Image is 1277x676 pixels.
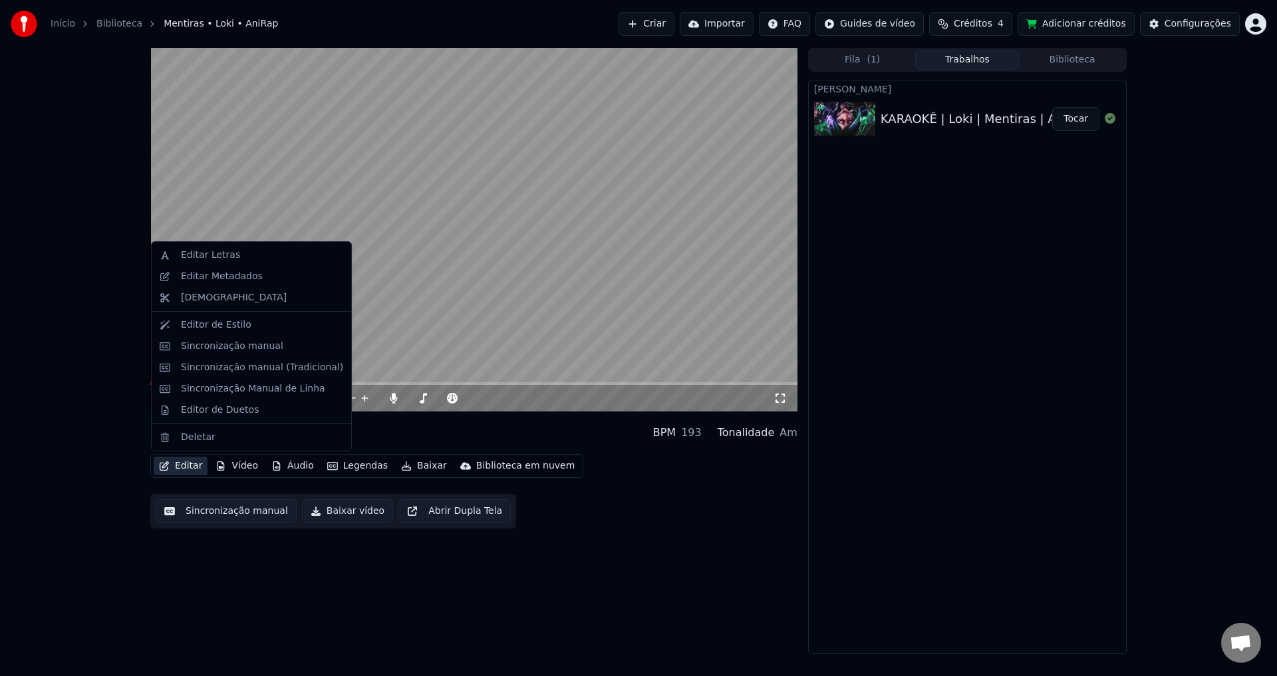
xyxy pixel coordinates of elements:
button: Sincronização manual [156,499,297,523]
div: Editor de Estilo [181,318,251,332]
div: Loki • AniRap [150,435,213,449]
button: Tocar [1052,107,1099,131]
div: KARAOKÊ | Loki | Mentiras | AniRap [881,110,1090,128]
div: Tonalidade [718,425,775,441]
button: Adicionar créditos [1018,12,1135,36]
div: Biblioteca em nuvem [476,459,575,473]
div: Bate-papo aberto [1221,623,1261,663]
a: Biblioteca [96,17,142,31]
button: Baixar vídeo [302,499,393,523]
span: Mentiras • Loki • AniRap [164,17,278,31]
div: Deletar [181,431,215,444]
div: [DEMOGRAPHIC_DATA] [181,291,287,304]
button: Vídeo [210,457,263,475]
button: Configurações [1140,12,1240,36]
button: Fila [810,51,915,70]
button: Guides de vídeo [815,12,924,36]
button: Créditos4 [929,12,1012,36]
button: Editar [154,457,208,475]
div: BPM [653,425,676,441]
div: Editar Metadados [181,270,263,283]
span: Créditos [954,17,992,31]
div: [PERSON_NAME] [809,80,1126,96]
button: Legendas [322,457,393,475]
div: Mentiras [150,417,213,435]
div: Editor de Duetos [181,403,259,417]
nav: breadcrumb [51,17,278,31]
button: FAQ [759,12,810,36]
button: Criar [619,12,674,36]
div: Sincronização manual [181,340,283,353]
img: youka [11,11,37,37]
div: Am [780,425,797,441]
button: Abrir Dupla Tela [398,499,511,523]
button: Importar [680,12,754,36]
span: ( 1 ) [867,53,880,66]
button: Trabalhos [915,51,1020,70]
a: Início [51,17,75,31]
div: Sincronização manual (Tradicional) [181,361,343,374]
button: Baixar [396,457,452,475]
div: Sincronização Manual de Linha [181,382,325,395]
div: Configurações [1165,17,1231,31]
span: 4 [998,17,1004,31]
div: 193 [681,425,702,441]
button: Áudio [266,457,319,475]
button: Biblioteca [1020,51,1125,70]
div: Editar Letras [181,249,240,262]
